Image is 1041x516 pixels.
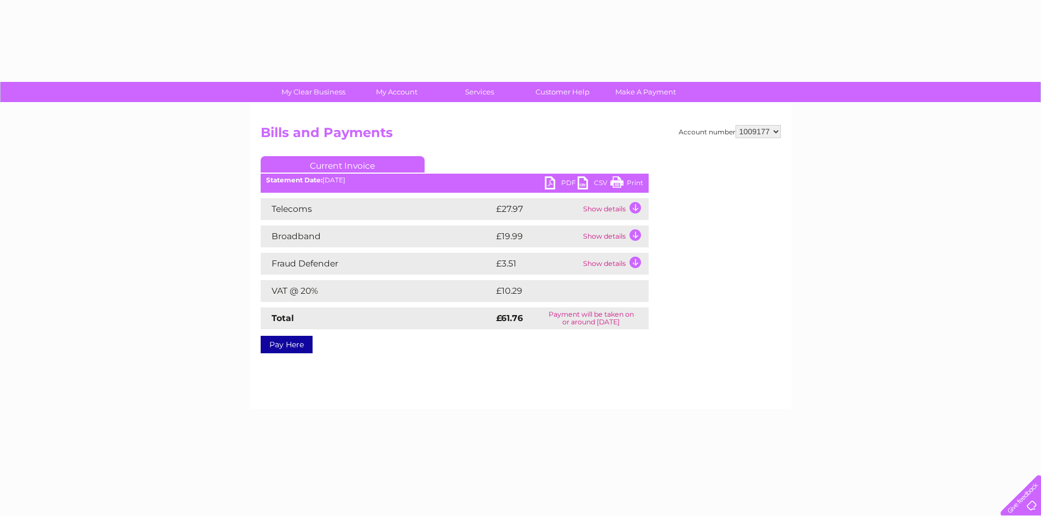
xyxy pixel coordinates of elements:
a: Pay Here [261,336,313,353]
td: Broadband [261,226,493,247]
a: My Clear Business [268,82,358,102]
td: Telecoms [261,198,493,220]
td: Show details [580,198,649,220]
strong: Total [272,313,294,323]
a: PDF [545,176,578,192]
td: Payment will be taken on or around [DATE] [534,307,649,329]
a: Make A Payment [601,82,691,102]
td: Fraud Defender [261,253,493,275]
td: £3.51 [493,253,580,275]
td: VAT @ 20% [261,280,493,302]
a: Services [434,82,525,102]
b: Statement Date: [266,176,322,184]
td: Show details [580,253,649,275]
div: Account number [679,125,781,138]
a: Customer Help [517,82,608,102]
a: Print [610,176,643,192]
div: [DATE] [261,176,649,184]
strong: £61.76 [496,313,523,323]
td: £19.99 [493,226,580,247]
a: Current Invoice [261,156,425,173]
td: £27.97 [493,198,580,220]
td: Show details [580,226,649,247]
h2: Bills and Payments [261,125,781,146]
td: £10.29 [493,280,626,302]
a: My Account [351,82,442,102]
a: CSV [578,176,610,192]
